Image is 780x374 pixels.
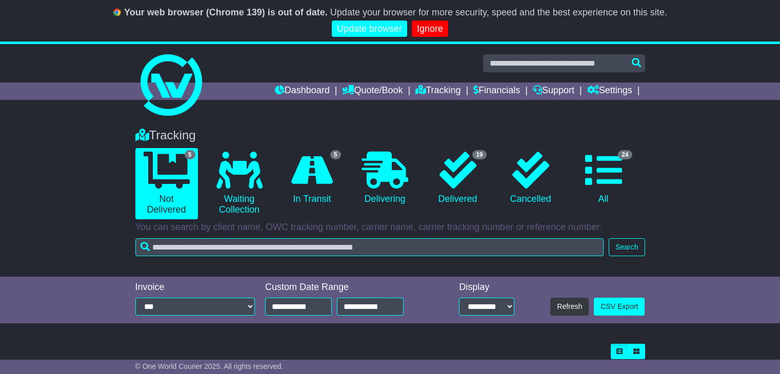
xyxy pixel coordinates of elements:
[135,282,255,293] div: Invoice
[208,148,271,219] a: Waiting Collection
[354,148,416,209] a: Delivering
[499,148,562,209] a: Cancelled
[550,298,589,316] button: Refresh
[330,150,341,159] span: 5
[533,82,574,100] a: Support
[473,82,520,100] a: Financials
[332,20,407,37] a: Update browser
[572,148,635,209] a: 24 All
[275,82,330,100] a: Dashboard
[185,150,195,159] span: 5
[587,82,632,100] a: Settings
[415,82,461,100] a: Tracking
[130,128,650,143] div: Tracking
[135,362,284,370] span: © One World Courier 2025. All rights reserved.
[342,82,403,100] a: Quote/Book
[412,20,448,37] a: Ignore
[427,148,489,209] a: 19 Delivered
[594,298,645,316] a: CSV Export
[472,150,486,159] span: 19
[265,282,428,293] div: Custom Date Range
[281,148,344,209] a: 5 In Transit
[330,7,667,17] span: Update your browser for more security, speed and the best experience on this site.
[609,238,645,256] button: Search
[124,7,328,17] b: Your web browser (Chrome 139) is out of date.
[459,282,514,293] div: Display
[135,148,198,219] a: 5 Not Delivered
[135,222,645,233] p: You can search by client name, OWC tracking number, carrier name, carrier tracking number or refe...
[618,150,632,159] span: 24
